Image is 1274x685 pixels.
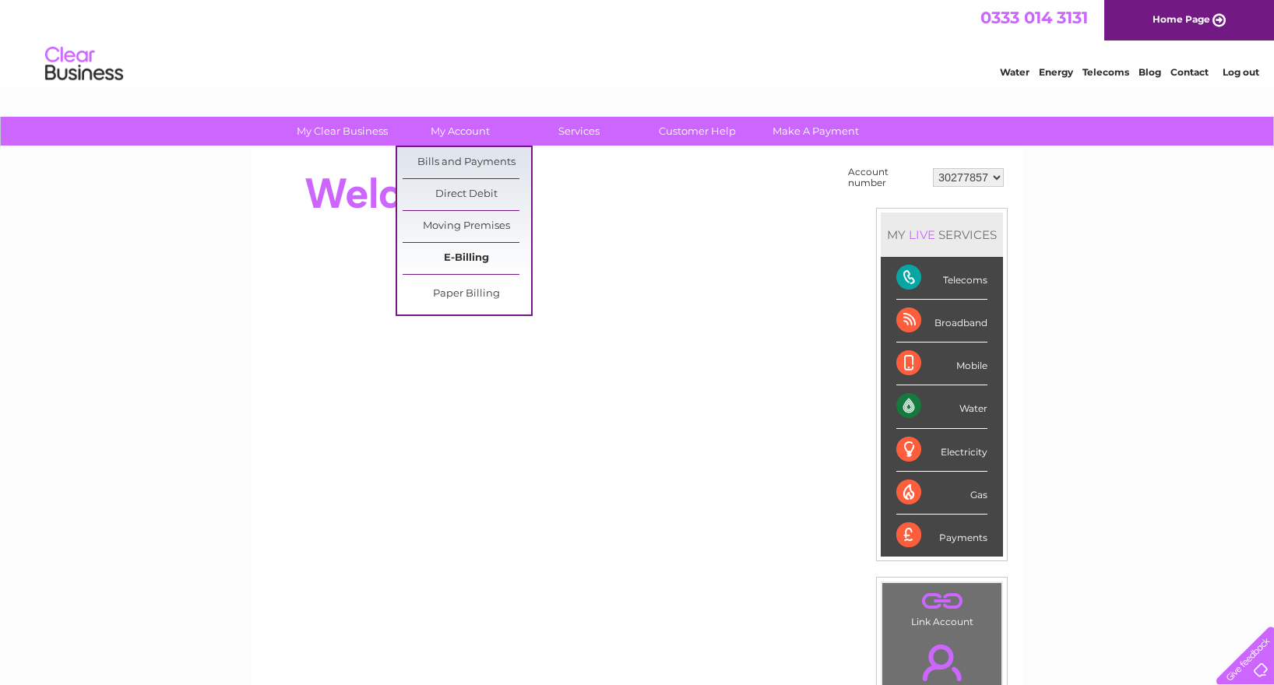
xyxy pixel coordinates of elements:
[278,117,406,146] a: My Clear Business
[403,179,531,210] a: Direct Debit
[1000,66,1029,78] a: Water
[896,300,987,342] div: Broadband
[515,117,643,146] a: Services
[751,117,880,146] a: Make A Payment
[896,515,987,557] div: Payments
[403,211,531,242] a: Moving Premises
[886,587,998,614] a: .
[396,117,525,146] a: My Account
[403,279,531,310] a: Paper Billing
[882,582,1002,631] td: Link Account
[1139,66,1161,78] a: Blog
[44,40,124,88] img: logo.png
[1170,66,1209,78] a: Contact
[896,429,987,472] div: Electricity
[896,385,987,428] div: Water
[633,117,762,146] a: Customer Help
[1223,66,1259,78] a: Log out
[980,8,1088,27] a: 0333 014 3131
[403,147,531,178] a: Bills and Payments
[896,342,987,385] div: Mobile
[881,213,1003,257] div: MY SERVICES
[270,9,1006,76] div: Clear Business is a trading name of Verastar Limited (registered in [GEOGRAPHIC_DATA] No. 3667643...
[1039,66,1073,78] a: Energy
[403,243,531,274] a: E-Billing
[896,472,987,515] div: Gas
[844,163,929,192] td: Account number
[896,257,987,300] div: Telecoms
[906,227,938,242] div: LIVE
[1082,66,1129,78] a: Telecoms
